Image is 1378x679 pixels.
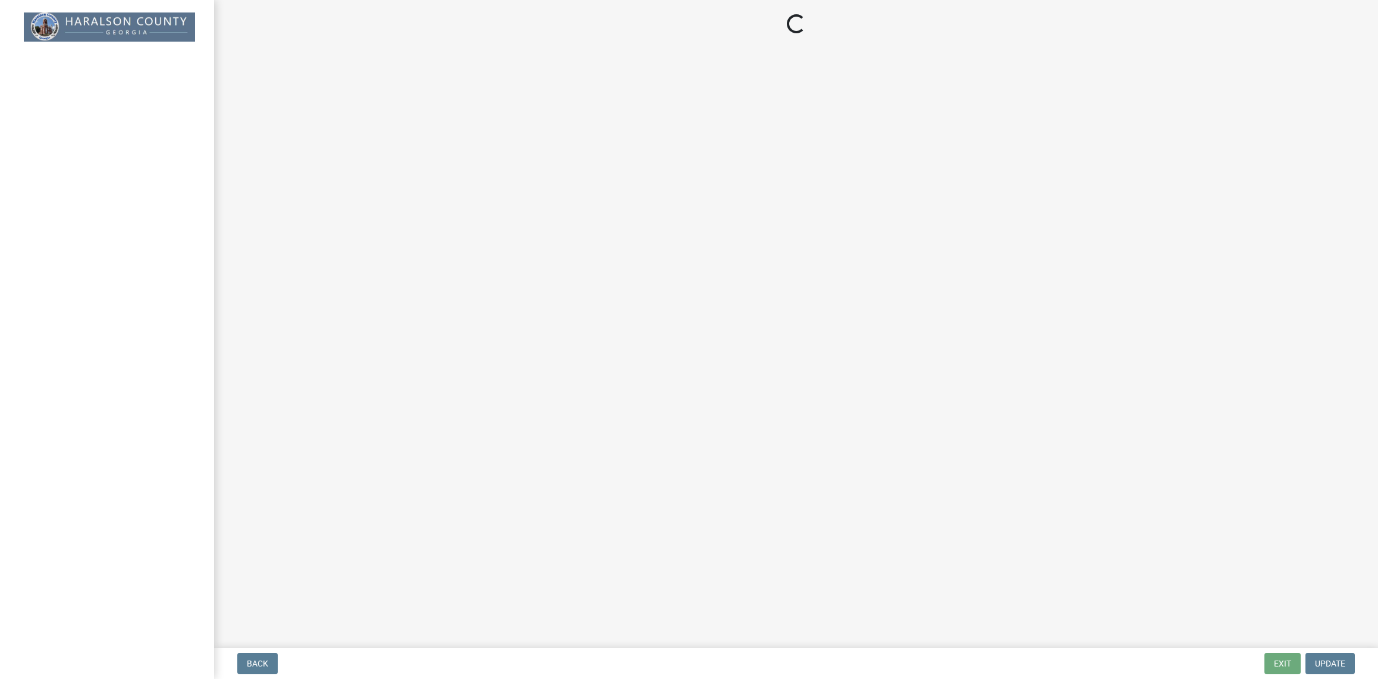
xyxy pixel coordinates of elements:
button: Back [237,653,278,674]
img: Haralson County, Georgia [24,12,195,42]
span: Update [1315,659,1345,668]
button: Update [1305,653,1355,674]
button: Exit [1264,653,1301,674]
span: Back [247,659,268,668]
